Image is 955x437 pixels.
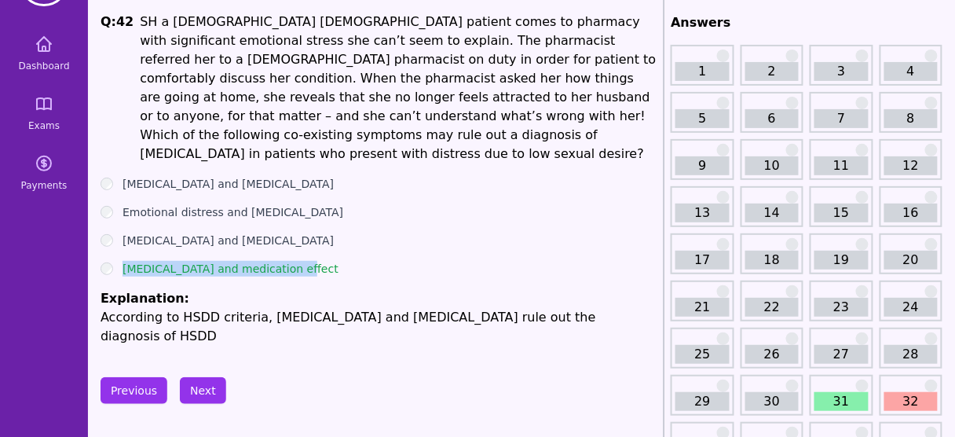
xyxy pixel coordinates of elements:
h2: Answers [671,13,942,32]
a: 9 [675,156,729,175]
a: 28 [884,345,938,364]
p: According to HSDD criteria, [MEDICAL_DATA] and [MEDICAL_DATA] rule out the diagnosis of HSDD [101,308,657,346]
span: Exams [28,119,60,132]
a: 14 [745,204,799,222]
a: 17 [675,251,729,270]
label: Emotional distress and [MEDICAL_DATA] [123,204,343,220]
a: 3 [814,62,868,81]
a: 2 [745,62,799,81]
span: Dashboard [18,60,69,72]
a: 18 [745,251,799,270]
a: 24 [884,298,938,317]
a: 15 [814,204,868,222]
a: 26 [745,345,799,364]
li: SH a [DEMOGRAPHIC_DATA] [DEMOGRAPHIC_DATA] patient comes to pharmacy with significant emotional s... [140,13,657,163]
a: Dashboard [6,25,82,82]
button: Previous [101,377,167,404]
a: 11 [814,156,868,175]
a: 25 [675,345,729,364]
a: 29 [675,392,729,411]
a: 5 [675,109,729,128]
a: 7 [814,109,868,128]
a: 1 [675,62,729,81]
a: 6 [745,109,799,128]
label: [MEDICAL_DATA] and [MEDICAL_DATA] [123,233,334,248]
a: 13 [675,204,729,222]
span: Payments [21,179,68,192]
a: 22 [745,298,799,317]
a: 32 [884,392,938,411]
a: 16 [884,204,938,222]
label: [MEDICAL_DATA] and medication effect [123,261,338,277]
a: 30 [745,392,799,411]
button: Next [180,377,226,404]
span: Explanation: [101,291,189,306]
a: 21 [675,298,729,317]
a: Payments [6,145,82,201]
a: 31 [814,392,868,411]
a: 4 [884,62,938,81]
h1: Q: 42 [101,13,134,163]
a: 12 [884,156,938,175]
a: 23 [814,298,868,317]
a: 19 [814,251,868,270]
a: 20 [884,251,938,270]
a: Exams [6,85,82,141]
a: 27 [814,345,868,364]
a: 8 [884,109,938,128]
label: [MEDICAL_DATA] and [MEDICAL_DATA] [123,176,334,192]
a: 10 [745,156,799,175]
